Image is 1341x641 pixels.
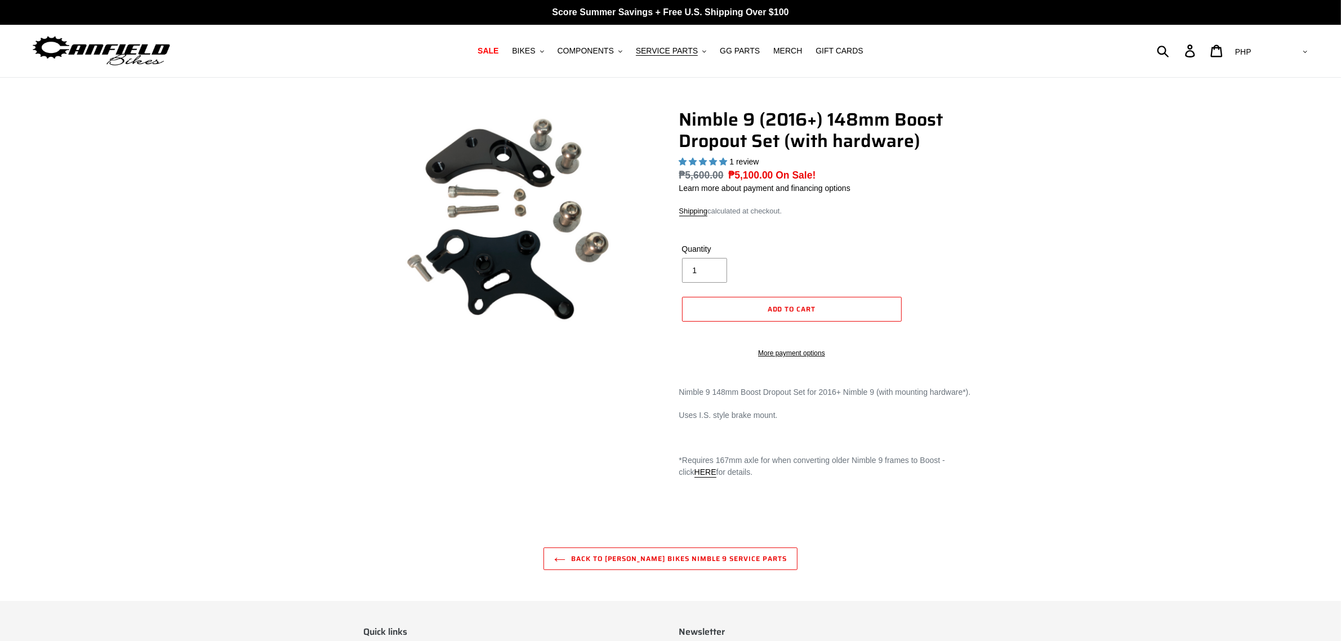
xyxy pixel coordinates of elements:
[679,409,978,421] p: Uses I.S. style brake mount.
[1163,38,1192,63] input: Search
[31,33,172,69] img: Canfield Bikes
[810,43,869,59] a: GIFT CARDS
[714,43,765,59] a: GG PARTS
[679,626,978,637] p: Newsletter
[694,468,716,478] a: HERE
[364,626,662,637] p: Quick links
[679,207,708,216] a: Shipping
[776,168,816,182] span: On Sale!
[679,184,850,193] a: Learn more about payment and financing options
[768,304,816,314] span: Add to cart
[552,43,628,59] button: COMPONENTS
[773,46,802,56] span: MERCH
[472,43,504,59] a: SALE
[768,43,808,59] a: MERCH
[816,46,863,56] span: GIFT CARDS
[679,386,978,398] p: Nimble 9 148mm Boost Dropout Set for 2016+ Nimble 9 (with mounting hardware*).
[679,109,978,152] h1: Nimble 9 (2016+) 148mm Boost Dropout Set (with hardware)
[682,243,789,255] label: Quantity
[636,46,698,56] span: SERVICE PARTS
[630,43,712,59] button: SERVICE PARTS
[679,206,978,217] div: calculated at checkout.
[366,111,660,332] img: Nimble 9 N9 148mm Boost Dropout Set (with hardware)
[478,46,498,56] span: SALE
[679,455,978,478] p: *Requires 167mm axle for when converting older Nimble 9 frames to Boost - click for details.
[720,46,760,56] span: GG PARTS
[558,46,614,56] span: COMPONENTS
[543,547,798,570] a: Back to [PERSON_NAME] Bikes Nimble 9 Service Parts
[679,157,730,166] span: 5.00 stars
[512,46,535,56] span: BIKES
[728,170,773,181] span: ₱5,100.00
[506,43,549,59] button: BIKES
[729,157,759,166] span: 1 review
[682,348,902,358] a: More payment options
[679,170,724,181] s: ₱5,600.00
[682,297,902,322] button: Add to cart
